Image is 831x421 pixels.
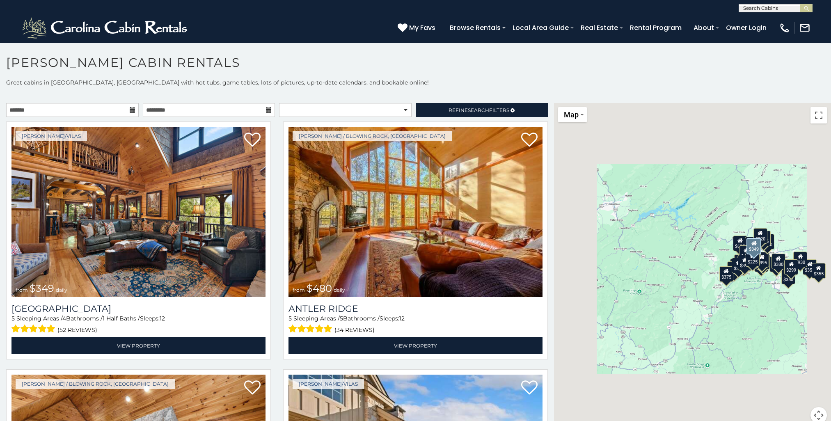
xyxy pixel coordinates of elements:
span: Refine Filters [449,107,509,113]
div: $250 [760,234,774,249]
span: daily [334,287,345,293]
a: Real Estate [577,21,622,35]
a: from $349 daily [11,127,266,297]
span: Map [564,110,579,119]
a: [PERSON_NAME] / Blowing Rock, [GEOGRAPHIC_DATA] [293,131,452,141]
a: My Favs [398,23,437,33]
span: 4 [62,315,66,322]
a: [GEOGRAPHIC_DATA] [11,303,266,314]
div: $565 [745,237,759,252]
a: from $480 daily [288,127,543,297]
button: Toggle fullscreen view [810,107,827,124]
span: from [293,287,305,293]
div: Sleeping Areas / Bathrooms / Sleeps: [288,314,543,335]
div: $635 [733,236,747,251]
a: Add to favorites [244,132,261,149]
div: $395 [738,254,752,270]
a: [PERSON_NAME]/Vilas [16,131,87,141]
img: 1714397585_thumbnail.jpeg [288,127,543,297]
h3: Diamond Creek Lodge [11,303,266,314]
div: $225 [745,251,759,267]
a: View Property [288,337,543,354]
span: 12 [160,315,165,322]
span: $349 [30,282,54,294]
div: $255 [756,231,770,246]
a: View Property [11,337,266,354]
a: Local Area Guide [508,21,573,35]
span: $480 [307,282,332,294]
a: Browse Rentals [446,21,505,35]
span: (34 reviews) [334,325,375,335]
div: $355 [803,259,817,275]
span: Search [468,107,489,113]
a: Owner Login [722,21,771,35]
div: $410 [739,245,753,261]
a: Add to favorites [521,132,538,149]
a: [PERSON_NAME]/Vilas [293,379,364,389]
a: Rental Program [626,21,686,35]
div: $380 [771,253,785,269]
span: 5 [11,315,15,322]
span: from [16,287,28,293]
img: phone-regular-white.png [779,22,790,34]
div: $675 [755,254,769,269]
div: Sleeping Areas / Bathrooms / Sleeps: [11,314,266,335]
div: $355 [811,263,825,278]
div: $315 [754,256,768,272]
span: 5 [340,315,343,322]
span: 12 [399,315,405,322]
span: (52 reviews) [57,325,97,335]
div: $395 [755,252,769,267]
a: Antler Ridge [288,303,543,314]
div: $299 [784,259,798,275]
a: About [689,21,718,35]
span: 1 Half Baths / [103,315,140,322]
a: Add to favorites [244,380,261,397]
div: $930 [793,251,807,267]
span: My Favs [409,23,435,33]
span: 5 [288,315,292,322]
div: $320 [753,228,767,243]
div: $330 [727,261,741,277]
span: daily [56,287,67,293]
a: [PERSON_NAME] / Blowing Rock, [GEOGRAPHIC_DATA] [16,379,175,389]
div: $350 [781,268,795,284]
div: $375 [719,266,733,282]
div: $695 [769,256,783,272]
button: Change map style [558,107,587,122]
div: $349 [746,238,761,254]
a: RefineSearchFilters [416,103,548,117]
img: mail-regular-white.png [799,22,810,34]
img: 1759438208_thumbnail.jpeg [11,127,266,297]
div: $325 [731,257,745,273]
a: Add to favorites [521,380,538,397]
img: White-1-2.png [21,16,191,40]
